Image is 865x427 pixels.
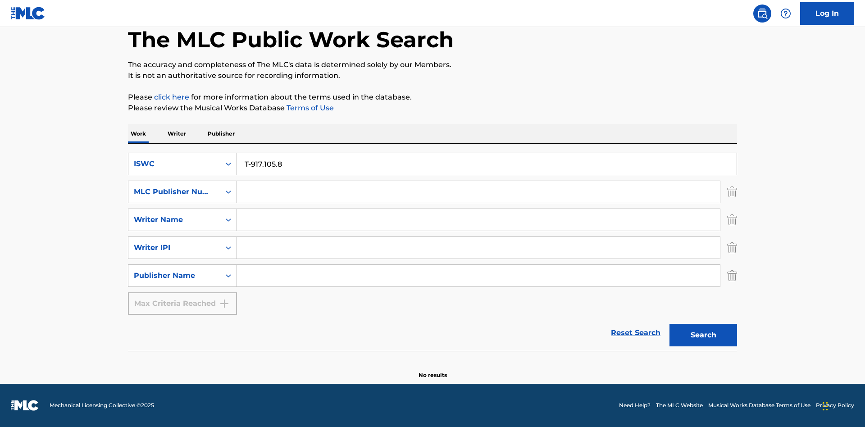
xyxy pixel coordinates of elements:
h1: The MLC Public Work Search [128,26,454,53]
img: Delete Criterion [727,264,737,287]
div: Publisher Name [134,270,215,281]
a: The MLC Website [656,401,703,409]
p: It is not an authoritative source for recording information. [128,70,737,81]
p: Please for more information about the terms used in the database. [128,92,737,103]
a: click here [154,93,189,101]
a: Musical Works Database Terms of Use [708,401,810,409]
a: Public Search [753,5,771,23]
iframe: Chat Widget [820,384,865,427]
div: Writer Name [134,214,215,225]
div: MLC Publisher Number [134,186,215,197]
a: Terms of Use [285,104,334,112]
div: Writer IPI [134,242,215,253]
p: Writer [165,124,189,143]
span: Mechanical Licensing Collective © 2025 [50,401,154,409]
div: Drag [823,393,828,420]
p: Work [128,124,149,143]
div: ISWC [134,159,215,169]
a: Reset Search [606,323,665,343]
form: Search Form [128,153,737,351]
a: Need Help? [619,401,651,409]
p: The accuracy and completeness of The MLC's data is determined solely by our Members. [128,59,737,70]
img: Delete Criterion [727,209,737,231]
img: MLC Logo [11,7,46,20]
img: logo [11,400,39,411]
button: Search [669,324,737,346]
p: Publisher [205,124,237,143]
p: No results [419,360,447,379]
img: Delete Criterion [727,181,737,203]
div: Help [777,5,795,23]
a: Log In [800,2,854,25]
img: help [780,8,791,19]
img: Delete Criterion [727,236,737,259]
img: search [757,8,768,19]
a: Privacy Policy [816,401,854,409]
p: Please review the Musical Works Database [128,103,737,114]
